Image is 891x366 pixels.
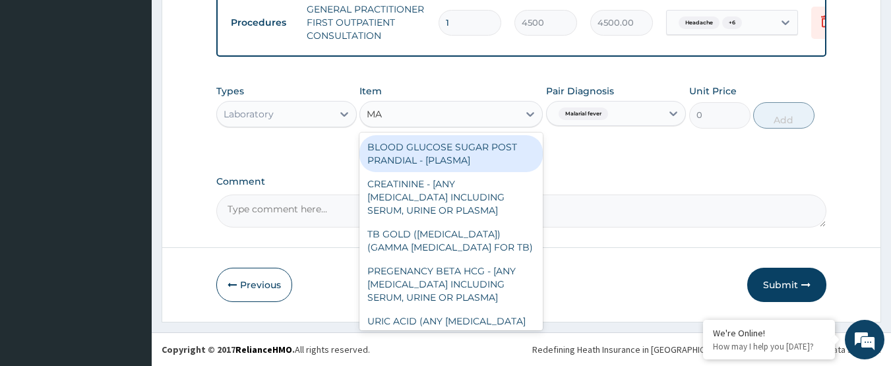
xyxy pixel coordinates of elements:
td: Procedures [224,11,300,35]
div: Minimize live chat window [216,7,248,38]
label: Unit Price [689,84,737,98]
button: Previous [216,268,292,302]
div: Chat with us now [69,74,222,91]
button: Submit [747,268,826,302]
label: Comment [216,176,827,187]
textarea: Type your message and hit 'Enter' [7,234,251,280]
label: Pair Diagnosis [546,84,614,98]
p: How may I help you today? [713,341,825,352]
footer: All rights reserved. [152,332,891,366]
img: d_794563401_company_1708531726252_794563401 [24,66,53,99]
span: Headache [679,16,720,30]
label: Types [216,86,244,97]
span: Malarial fever [559,107,608,121]
div: TB GOLD ([MEDICAL_DATA]) (GAMMA [MEDICAL_DATA] FOR TB) [359,222,543,259]
div: We're Online! [713,327,825,339]
strong: Copyright © 2017 . [162,344,295,355]
div: BLOOD GLUCOSE SUGAR POST PRANDIAL - [PLASMA] [359,135,543,172]
div: Laboratory [224,107,274,121]
span: + 6 [722,16,742,30]
button: Add [753,102,814,129]
a: RelianceHMO [235,344,292,355]
div: PREGENANCY BETA HCG - [ANY [MEDICAL_DATA] INCLUDING SERUM, URINE OR PLASMA] [359,259,543,309]
span: We're online! [77,103,182,236]
div: URIC ACID (ANY [MEDICAL_DATA] INCLUDING SERUM, URINE OR PLASMA) [359,309,543,359]
div: CREATININE - [ANY [MEDICAL_DATA] INCLUDING SERUM, URINE OR PLASMA] [359,172,543,222]
div: Redefining Heath Insurance in [GEOGRAPHIC_DATA] using Telemedicine and Data Science! [532,343,881,356]
label: Item [359,84,382,98]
